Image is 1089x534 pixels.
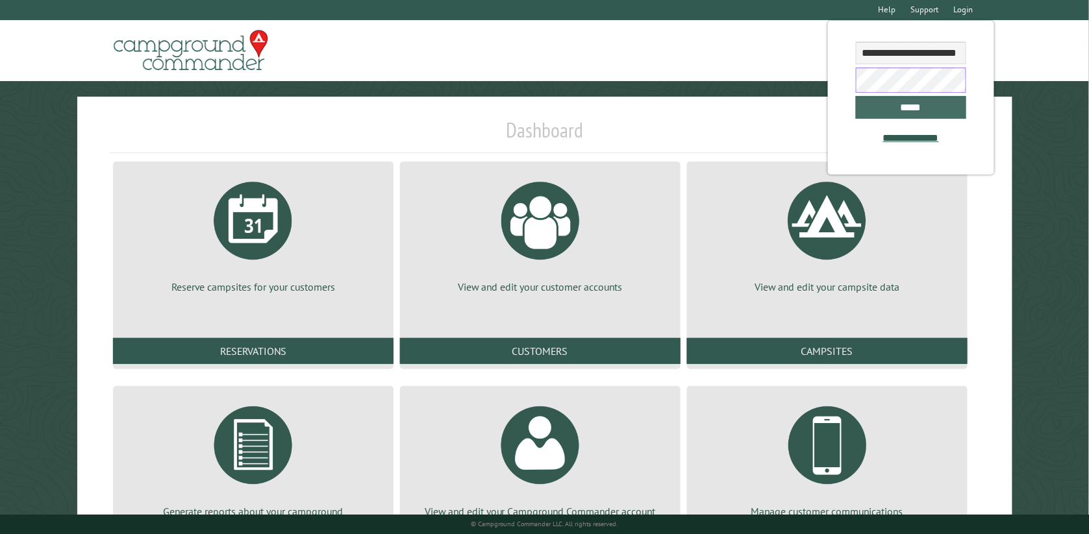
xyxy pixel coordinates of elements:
[416,280,665,294] p: View and edit your customer accounts
[416,504,665,518] p: View and edit your Campground Commander account
[416,396,665,518] a: View and edit your Campground Commander account
[400,338,681,364] a: Customers
[703,504,952,518] p: Manage customer communications
[416,172,665,294] a: View and edit your customer accounts
[471,520,618,528] small: © Campground Commander LLC. All rights reserved.
[703,172,952,294] a: View and edit your campsite data
[110,25,272,76] img: Campground Commander
[129,280,378,294] p: Reserve campsites for your customers
[703,280,952,294] p: View and edit your campsite data
[687,338,968,364] a: Campsites
[129,396,378,518] a: Generate reports about your campground
[129,504,378,518] p: Generate reports about your campground
[113,338,394,364] a: Reservations
[129,172,378,294] a: Reserve campsites for your customers
[110,117,979,153] h1: Dashboard
[703,396,952,518] a: Manage customer communications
